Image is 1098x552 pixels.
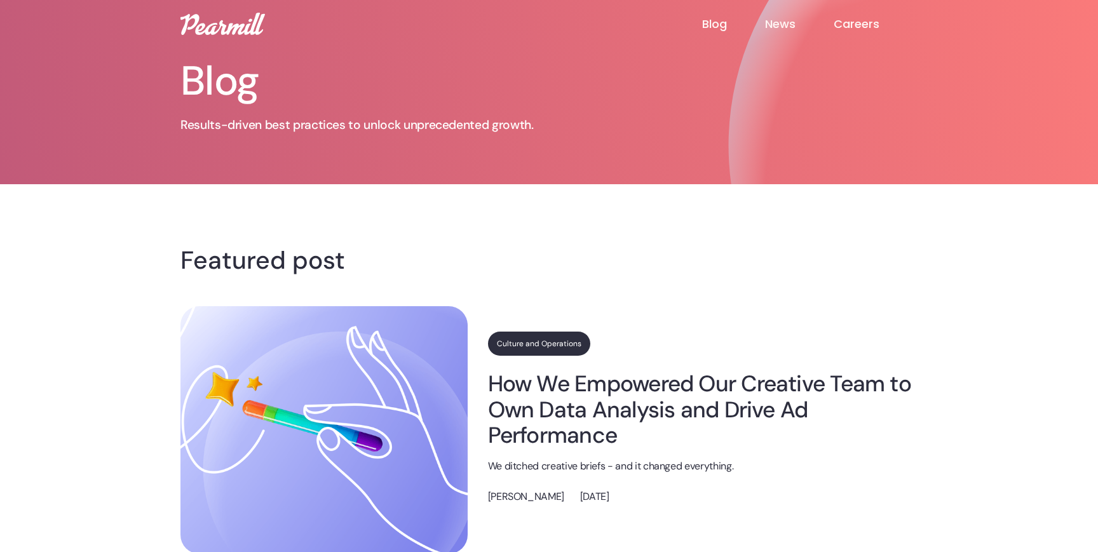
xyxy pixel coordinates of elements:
[702,17,765,32] a: Blog
[488,489,564,505] p: [PERSON_NAME]
[765,17,834,32] a: News
[180,117,613,133] p: Results-driven best practices to unlock unprecedented growth.
[180,13,265,35] img: Pearmill logo
[580,489,609,505] p: [DATE]
[488,371,918,448] a: How We Empowered Our Creative Team to Own Data Analysis and Drive Ad Performance
[488,459,918,475] p: We ditched creative briefs - and it changed everything.
[834,17,918,32] a: Careers
[180,250,918,271] h4: Featured post
[180,61,613,102] h1: Blog
[488,332,590,356] a: Culture and Operations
